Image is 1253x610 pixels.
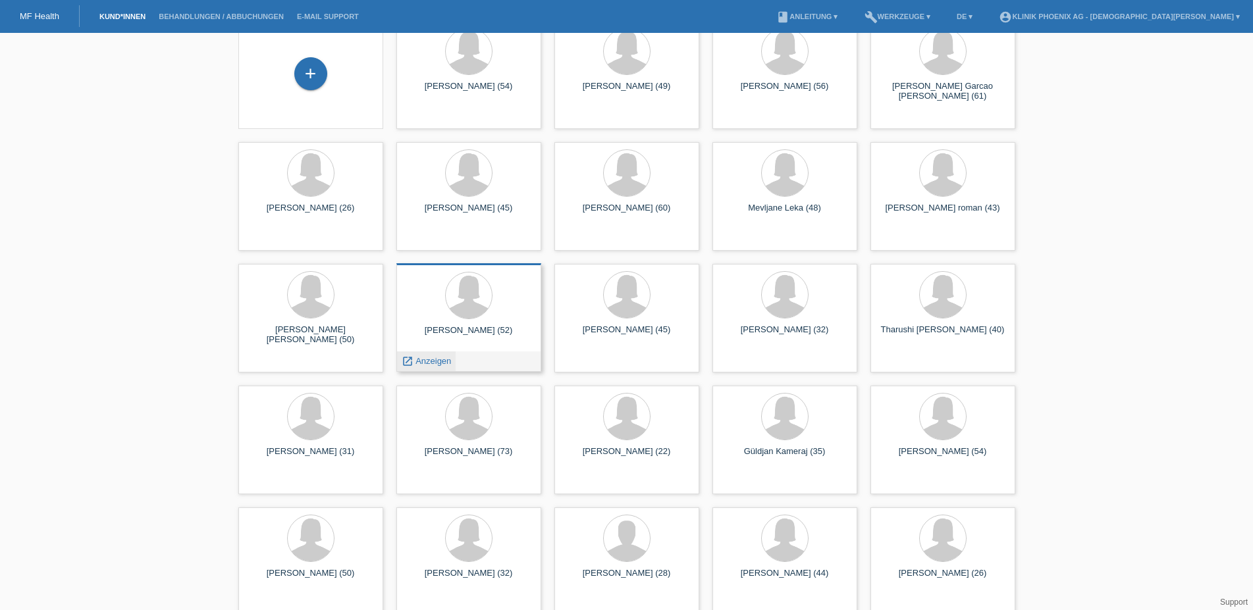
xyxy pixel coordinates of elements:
a: Behandlungen / Abbuchungen [152,13,290,20]
div: [PERSON_NAME] (54) [407,81,531,102]
div: [PERSON_NAME] (32) [407,568,531,589]
div: [PERSON_NAME] (26) [249,203,373,224]
div: [PERSON_NAME] (32) [723,324,847,345]
div: [PERSON_NAME] (54) [881,446,1005,467]
i: build [865,11,878,24]
div: [PERSON_NAME] (73) [407,446,531,467]
div: Tharushi [PERSON_NAME] (40) [881,324,1005,345]
i: book [776,11,789,24]
div: [PERSON_NAME] (49) [565,81,689,102]
a: Support [1220,597,1248,607]
div: [PERSON_NAME] [PERSON_NAME] (50) [249,324,373,345]
i: launch [402,355,413,367]
a: E-Mail Support [290,13,365,20]
i: account_circle [999,11,1012,24]
div: Mevljane Leka (48) [723,203,847,224]
a: DE ▾ [950,13,979,20]
a: Kund*innen [93,13,152,20]
div: [PERSON_NAME] (31) [249,446,373,467]
div: [PERSON_NAME] (45) [565,324,689,345]
span: Anzeigen [415,356,451,366]
a: launch Anzeigen [402,356,452,366]
div: [PERSON_NAME] (22) [565,446,689,467]
div: [PERSON_NAME] Garcao [PERSON_NAME] (61) [881,81,1005,102]
div: [PERSON_NAME] (28) [565,568,689,589]
div: [PERSON_NAME] (60) [565,203,689,224]
a: MF Health [20,11,59,21]
div: [PERSON_NAME] (56) [723,81,847,102]
div: Güldjan Kameraj (35) [723,446,847,467]
div: Kund*in hinzufügen [295,63,327,85]
a: bookAnleitung ▾ [770,13,844,20]
div: [PERSON_NAME] (50) [249,568,373,589]
a: buildWerkzeuge ▾ [858,13,938,20]
div: [PERSON_NAME] roman (43) [881,203,1005,224]
a: account_circleKlinik Phoenix AG - [DEMOGRAPHIC_DATA][PERSON_NAME] ▾ [992,13,1246,20]
div: [PERSON_NAME] (44) [723,568,847,589]
div: [PERSON_NAME] (26) [881,568,1005,589]
div: [PERSON_NAME] (45) [407,203,531,224]
div: [PERSON_NAME] (52) [407,325,531,346]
